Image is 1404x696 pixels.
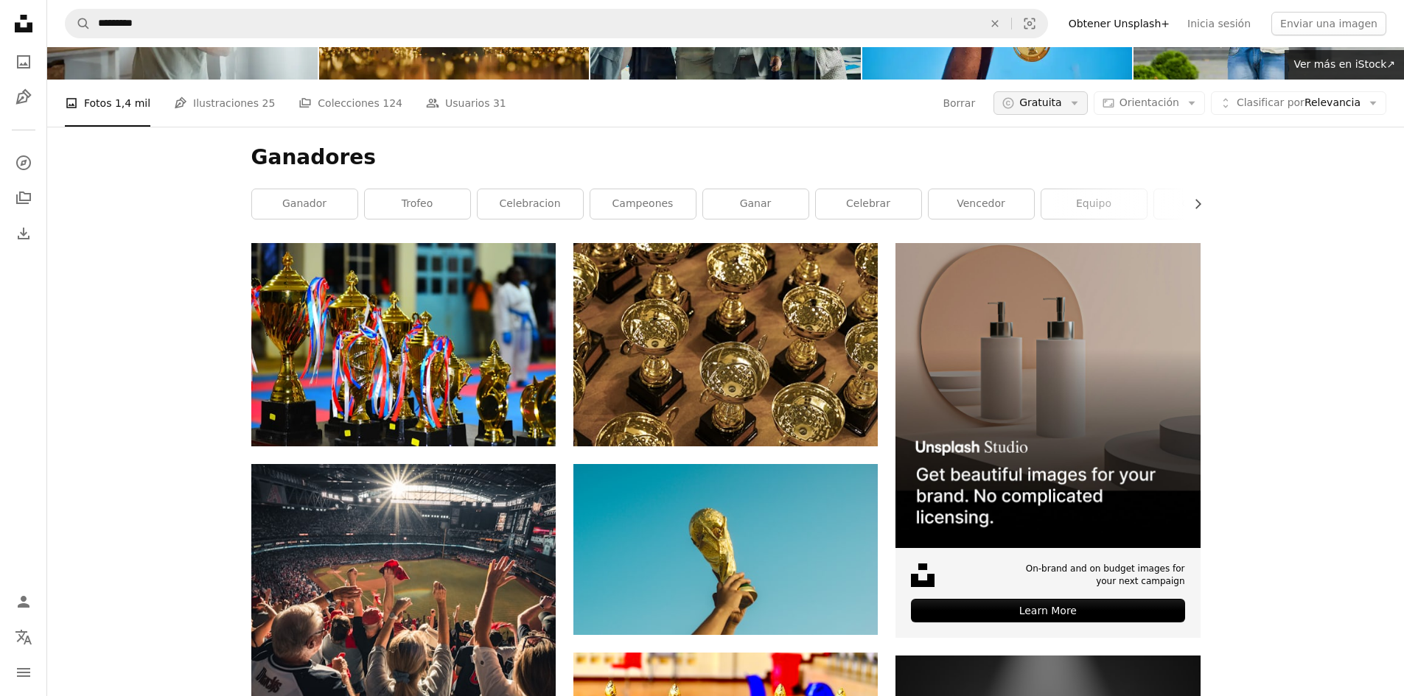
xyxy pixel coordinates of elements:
[911,599,1184,622] div: Learn More
[590,189,696,219] a: Campeones
[979,10,1011,38] button: Borrar
[573,243,878,446] img: Un montón de trofeos encima de una mesa
[929,189,1034,219] a: vencedor
[365,189,470,219] a: trofeo
[9,82,38,112] a: Ilustraciones
[9,47,38,77] a: Fotos
[816,189,921,219] a: celebrar
[895,243,1200,638] a: On-brand and on budget images for your next campaignLearn More
[298,80,402,127] a: Colecciones 124
[251,243,556,446] img: Un grupo de jarrones se sientan sobre una mesa
[1285,50,1404,80] a: Ver más en iStock↗
[1019,96,1062,110] span: Gratuita
[251,578,556,591] a: Gente viendo béisbol
[942,91,976,115] button: Borrar
[251,338,556,351] a: Un grupo de jarrones se sientan sobre una mesa
[252,189,357,219] a: ganador
[1060,12,1178,35] a: Obtener Unsplash+
[262,95,275,111] span: 25
[9,219,38,248] a: Historial de descargas
[9,587,38,616] a: Iniciar sesión / Registrarse
[383,95,402,111] span: 124
[9,9,38,41] a: Inicio — Unsplash
[1184,189,1201,219] button: desplazar lista a la derecha
[993,91,1088,115] button: Gratuita
[573,542,878,555] a: Persona que sostiene el trofeo de oro
[9,183,38,213] a: Colecciones
[1094,91,1205,115] button: Orientación
[1178,12,1260,35] a: Inicia sesión
[9,148,38,177] a: Explorar
[9,658,38,687] button: Menú
[573,464,878,635] img: Persona que sostiene el trofeo de oro
[1012,10,1047,38] button: Búsqueda visual
[703,189,808,219] a: ganar
[1271,12,1386,35] button: Enviar una imagen
[1293,58,1395,70] span: Ver más en iStock ↗
[66,10,91,38] button: Buscar en Unsplash
[1120,96,1179,108] span: Orientación
[1237,96,1361,110] span: Relevancia
[426,80,506,127] a: Usuarios 31
[911,563,935,587] img: file-1631678316303-ed18b8b5cb9cimage
[251,144,1201,171] h1: Ganadores
[1211,91,1386,115] button: Clasificar porRelevancia
[478,189,583,219] a: celebracion
[493,95,506,111] span: 31
[895,243,1200,547] img: file-1715714113747-b8b0561c490eimage
[65,9,1048,38] form: Encuentra imágenes en todo el sitio
[1017,563,1184,588] span: On-brand and on budget images for your next campaign
[573,338,878,351] a: Un montón de trofeos encima de una mesa
[1237,96,1305,108] span: Clasificar por
[9,622,38,652] button: Idioma
[174,80,275,127] a: Ilustraciones 25
[1154,189,1260,219] a: campeón
[1041,189,1147,219] a: equipo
